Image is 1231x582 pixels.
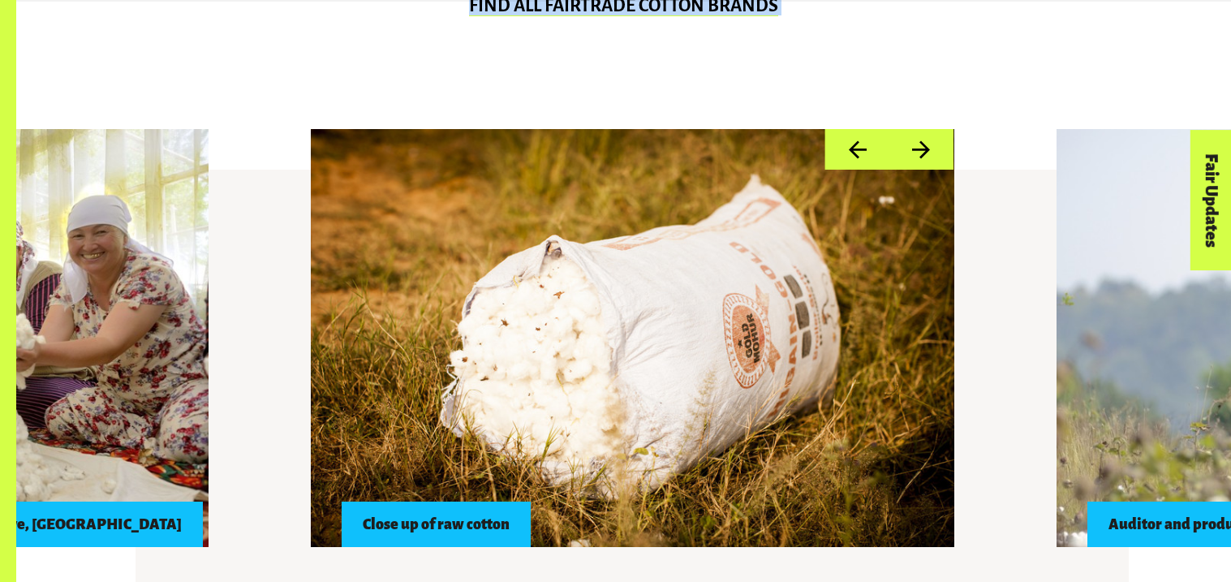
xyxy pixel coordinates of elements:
button: Next [889,129,953,170]
button: Previous [825,129,889,170]
div: Close up of raw cotton [342,502,531,547]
